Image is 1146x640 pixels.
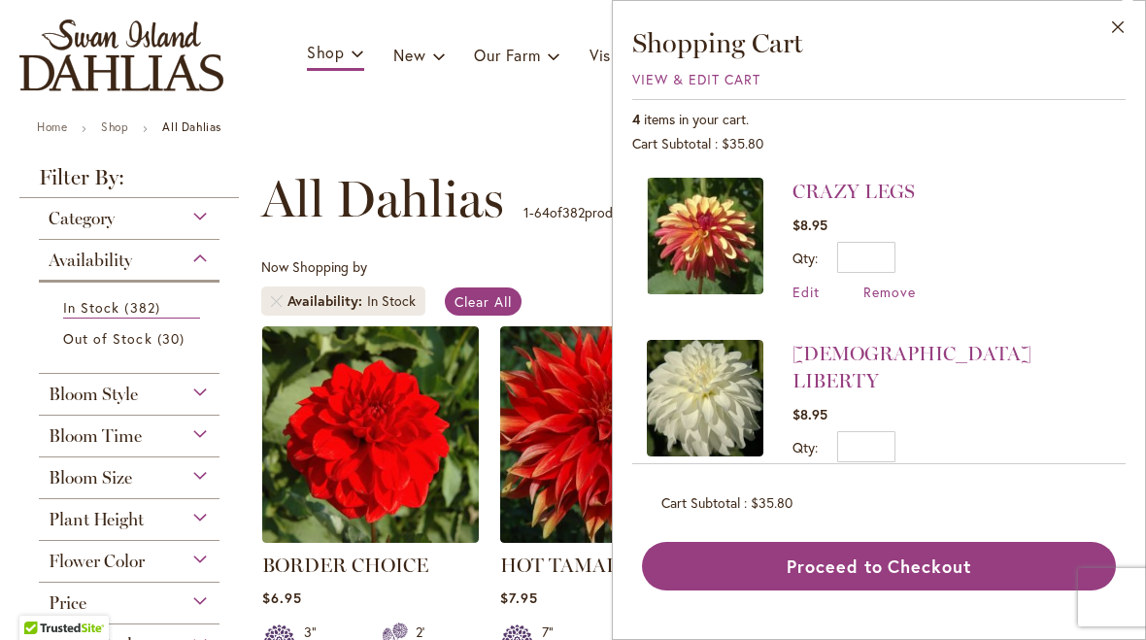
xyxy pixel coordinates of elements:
span: $8.95 [792,405,827,423]
span: In Stock [63,298,119,317]
span: $8.95 [792,216,827,234]
span: Plant Height [49,509,144,530]
img: Hot Tamale [500,326,717,543]
img: BORDER CHOICE [262,326,479,543]
div: In Stock [367,291,416,311]
span: Out of Stock [63,329,152,348]
a: In Stock 382 [63,297,200,319]
label: Qty [792,249,818,267]
span: All Dahlias [261,170,504,228]
span: items in your cart. [644,110,749,128]
a: HOT TAMALE [500,554,631,577]
a: View & Edit Cart [632,70,760,88]
iframe: Launch Accessibility Center [15,571,69,625]
a: Remove Availability In Stock [271,295,283,307]
a: Edit [792,283,820,301]
span: $35.80 [751,493,792,512]
button: Proceed to Checkout [642,542,1116,590]
a: Remove [863,283,916,301]
span: Clear All [455,292,512,311]
a: BORDER CHOICE [262,528,479,547]
span: $35.80 [722,134,763,152]
span: 382 [562,203,585,221]
span: Flower Color [49,551,145,572]
span: Visit Us [590,45,646,65]
span: $6.95 [262,589,302,607]
img: CRAZY LEGS [647,178,763,294]
span: Bloom Time [49,425,142,447]
span: Category [49,208,115,229]
span: Availability [49,250,132,271]
span: 4 [632,110,640,128]
img: LADY LIBERTY [647,340,763,456]
a: Shop [101,119,128,134]
span: $7.95 [500,589,538,607]
span: Our Farm [474,45,540,65]
strong: All Dahlias [162,119,221,134]
span: New [393,45,425,65]
a: [DEMOGRAPHIC_DATA] LIBERTY [792,342,1031,392]
p: - of products [523,197,637,228]
a: Out of Stock 30 [63,328,200,349]
a: BORDER CHOICE [262,554,428,577]
a: store logo [19,19,223,91]
a: Home [37,119,67,134]
span: Bloom Size [49,467,132,488]
a: LADY LIBERTY [647,340,763,490]
label: Qty [792,438,818,456]
span: 64 [534,203,550,221]
a: CRAZY LEGS [647,178,763,301]
a: Clear All [445,287,522,316]
span: 1 [523,203,529,221]
span: Cart Subtotal [632,134,711,152]
span: Shopping Cart [632,26,803,59]
strong: Filter By: [19,167,239,198]
span: Now Shopping by [261,257,367,276]
span: Bloom Style [49,384,138,405]
span: Cart Subtotal [661,493,740,512]
a: CRAZY LEGS [792,180,915,203]
span: 30 [157,328,189,349]
span: Availability [287,291,367,311]
span: 382 [124,297,164,318]
a: Hot Tamale [500,528,717,547]
span: Shop [307,42,345,62]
